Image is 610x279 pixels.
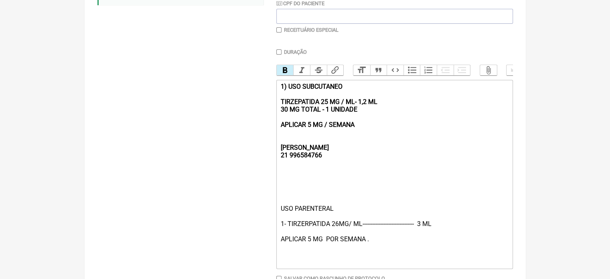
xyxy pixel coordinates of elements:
button: Quote [370,65,387,75]
label: Receituário Especial [284,27,338,33]
button: Bold [277,65,294,75]
div: USO PARENTERAL 1- TIRZERPATIDA 26MG/ ML-------------------------------- 3 ML APLICAR 5 MG POR SEM... [280,205,508,266]
strong: 1) USO SUBCUTANEO TIRZEPATIDA 25 MG / ML- 1,2 ML 30 MG TOTAL - 1 UNIDADE APLICAR 5 MG / SEMANA [P... [280,83,377,159]
button: Attach Files [480,65,497,75]
label: Duração [284,49,307,55]
button: Italic [293,65,310,75]
button: Bullets [403,65,420,75]
button: Increase Level [454,65,470,75]
label: CPF do Paciente [276,0,324,6]
button: Undo [507,65,523,75]
button: Code [387,65,403,75]
button: Decrease Level [437,65,454,75]
button: Strikethrough [310,65,327,75]
button: Numbers [420,65,437,75]
button: Link [327,65,344,75]
button: Heading [353,65,370,75]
